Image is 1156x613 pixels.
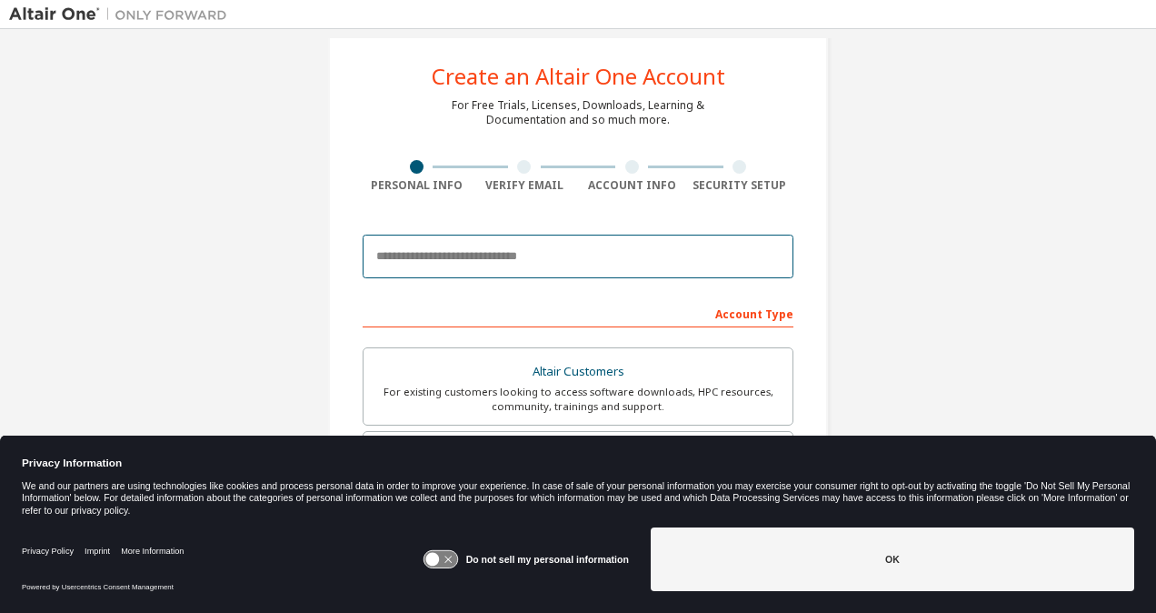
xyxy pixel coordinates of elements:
div: Account Type [363,298,793,327]
div: Account Info [578,178,686,193]
div: Personal Info [363,178,471,193]
div: Security Setup [686,178,794,193]
div: Altair Customers [374,359,782,385]
div: For Free Trials, Licenses, Downloads, Learning & Documentation and so much more. [452,98,704,127]
div: For existing customers looking to access software downloads, HPC resources, community, trainings ... [374,385,782,414]
div: Verify Email [471,178,579,193]
img: Altair One [9,5,236,24]
div: Create an Altair One Account [432,65,725,87]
